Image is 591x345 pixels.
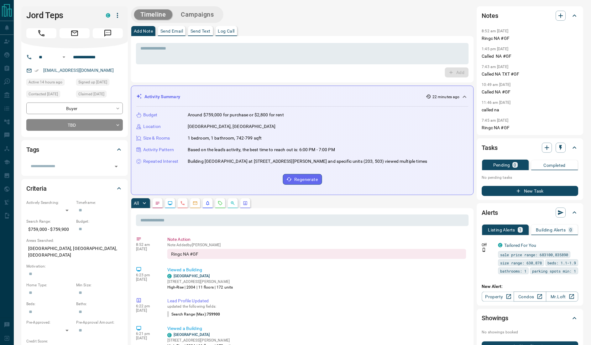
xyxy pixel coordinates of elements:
p: Send Text [191,29,211,33]
button: Open [112,162,121,171]
p: Ringc NA #GF [482,125,578,131]
p: [GEOGRAPHIC_DATA], [GEOGRAPHIC_DATA], [GEOGRAPHIC_DATA] [26,243,123,260]
p: Min Size: [76,282,123,288]
p: Location [143,123,161,130]
p: Credit Score: [26,339,123,344]
p: Send Email [160,29,183,33]
svg: Push Notification Only [482,248,486,252]
p: Ringc NA #GF [482,35,578,42]
p: Timeframe: [76,200,123,205]
p: Baths: [76,301,123,307]
svg: Listing Alerts [205,201,210,206]
button: New Task [482,186,578,196]
span: Call [26,28,56,38]
p: Note Action [167,236,466,243]
p: Actively Searching: [26,200,73,205]
p: Completed [544,163,566,167]
span: beds: 1.1-1.9 [548,260,576,266]
div: Criteria [26,181,123,196]
p: Activity Pattern [143,146,174,153]
h2: Notes [482,11,498,21]
p: [DATE] [136,247,158,251]
h2: Tasks [482,143,498,153]
div: Buyer [26,103,123,114]
p: 7:45 am [DATE] [482,118,509,123]
p: 6:23 pm [136,273,158,277]
p: All [134,201,139,205]
h1: Jord Teps [26,10,97,20]
span: size range: 630,878 [500,260,542,266]
p: 0 [570,228,572,232]
span: sale price range: 683100,835890 [500,252,568,258]
p: 22 minutes ago [432,94,460,100]
div: Fri May 23 2025 [76,91,123,99]
span: Message [93,28,123,38]
p: [GEOGRAPHIC_DATA], [GEOGRAPHIC_DATA] [188,123,276,130]
a: Property [482,292,514,302]
p: [DATE] [136,308,158,313]
span: Email [60,28,90,38]
p: New Alert: [482,283,578,290]
p: Add Note [134,29,153,33]
p: 1 bedroom, 1 bathroom, 742-799 sqft [188,135,262,141]
p: Home Type: [26,282,73,288]
p: 8:52 am [136,242,158,247]
button: Regenerate [283,174,322,185]
div: TBD [26,119,123,131]
div: Tasks [482,140,578,155]
div: condos.ca [106,13,110,18]
h2: Showings [482,313,509,323]
button: Timeline [134,9,172,20]
p: Motivation: [26,263,123,269]
p: 1:45 pm [DATE] [482,47,509,51]
p: Viewed a Building [167,326,466,332]
svg: Requests [218,201,223,206]
p: Called NA #GF [482,89,578,95]
p: Off [482,242,494,248]
svg: Emails [193,201,198,206]
h2: Criteria [26,183,47,194]
p: No showings booked [482,330,578,335]
div: Ringc NA #GF [167,249,466,259]
p: 7:43 am [DATE] [482,65,509,69]
p: Viewed a Building [167,267,466,273]
div: Tue Oct 14 2025 [26,79,73,88]
span: Contacted [DATE] [29,91,58,97]
a: Condos [514,292,546,302]
p: Search Range: [26,219,73,224]
div: Wed Jun 04 2025 [26,91,73,99]
p: 11:46 am [DATE] [482,100,511,105]
p: Lead Profile Updated [167,298,466,304]
svg: Notes [155,201,160,206]
p: Pre-Approval Amount: [76,320,123,326]
p: Pre-Approved: [26,320,73,326]
svg: Opportunities [230,201,235,206]
p: Around $759,000 for purchase or $2,800 for rent [188,112,284,118]
div: Showings [482,311,578,326]
svg: Email Verified [34,68,39,73]
p: $759,000 - $759,900 [26,224,73,235]
span: Claimed [DATE] [78,91,104,97]
p: Activity Summary [144,93,180,100]
p: [STREET_ADDRESS][PERSON_NAME] [167,279,233,284]
a: [GEOGRAPHIC_DATA] [174,333,210,337]
span: Active 14 hours ago [29,79,62,85]
div: Tags [26,142,123,157]
p: Building [GEOGRAPHIC_DATA] at [STREET_ADDRESS][PERSON_NAME] and specific units (203, 503) viewed ... [188,158,427,165]
div: Notes [482,8,578,23]
p: Size & Rooms [143,135,170,141]
span: bathrooms: 1 [500,268,527,274]
p: Beds: [26,301,73,307]
p: 6:22 pm [136,304,158,308]
p: Log Call [218,29,235,33]
p: Based on the lead's activity, the best time to reach out is: 6:00 PM - 7:00 PM [188,146,335,153]
p: [DATE] [136,277,158,282]
p: 6:21 pm [136,332,158,336]
p: Repeated Interest [143,158,178,165]
svg: Agent Actions [243,201,248,206]
p: Building Alerts [536,228,566,232]
p: Budget [143,112,158,118]
p: Called NA TXT #GF [482,71,578,77]
span: parking spots min: 1 [532,268,576,274]
p: 1 [519,228,522,232]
